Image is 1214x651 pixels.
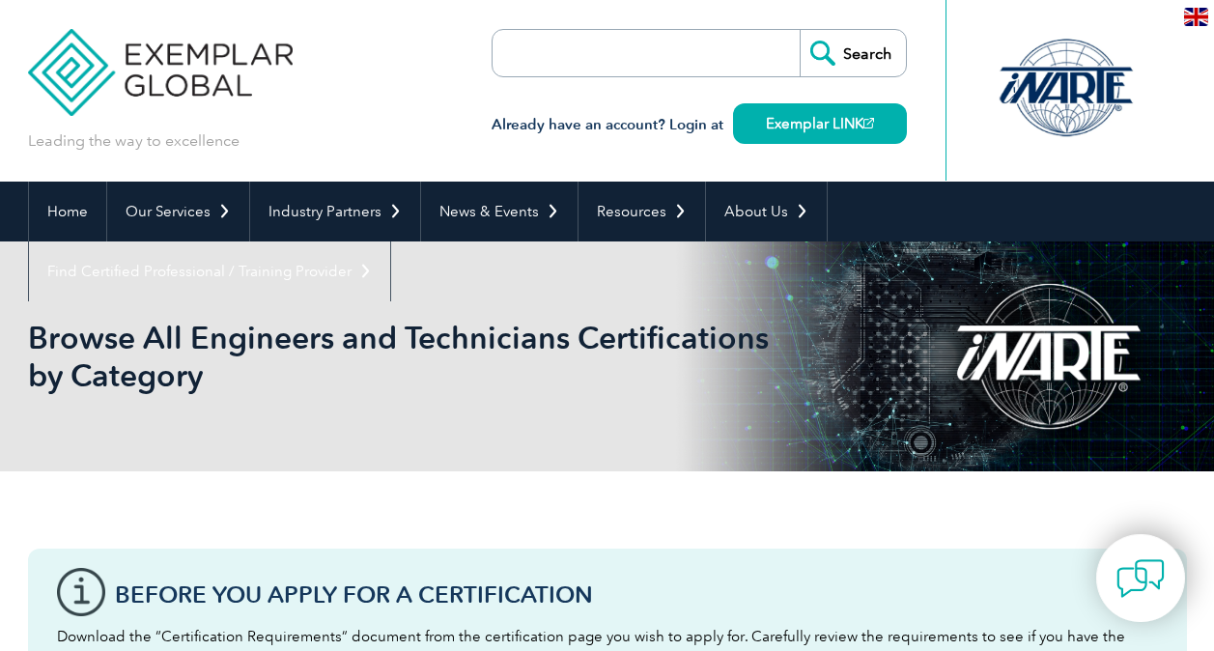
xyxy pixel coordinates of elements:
a: News & Events [421,182,578,241]
img: open_square.png [863,118,874,128]
a: Resources [579,182,705,241]
a: About Us [706,182,827,241]
a: Our Services [107,182,249,241]
a: Home [29,182,106,241]
h1: Browse All Engineers and Technicians Certifications by Category [28,319,770,394]
input: Search [800,30,906,76]
a: Exemplar LINK [733,103,907,144]
img: contact-chat.png [1116,554,1165,603]
h3: Already have an account? Login at [492,113,907,137]
p: Leading the way to excellence [28,130,240,152]
a: Find Certified Professional / Training Provider [29,241,390,301]
a: Industry Partners [250,182,420,241]
h3: Before You Apply For a Certification [115,582,1158,607]
img: en [1184,8,1208,26]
